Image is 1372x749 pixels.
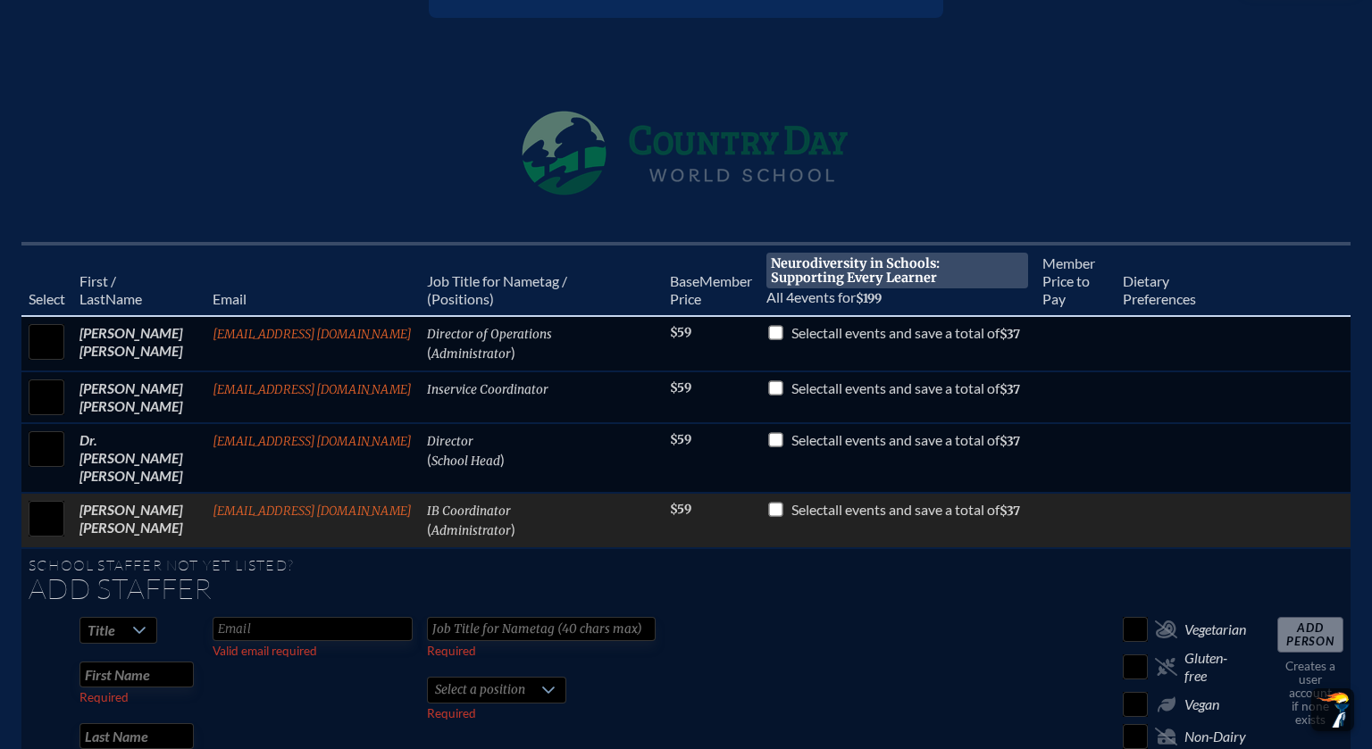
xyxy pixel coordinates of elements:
[791,431,828,448] span: Select
[431,523,511,538] span: Administrator
[511,344,515,361] span: )
[791,324,1020,342] p: all events and save a total of
[1184,620,1246,638] span: Vegetarian
[427,327,552,342] span: Director of Operations
[670,502,691,517] span: $59
[1184,649,1249,685] span: Gluten-free
[740,272,752,289] span: er
[1315,692,1351,728] img: To the top
[427,451,431,468] span: (
[670,325,691,340] span: $59
[670,290,701,307] span: Price
[72,493,205,548] td: [PERSON_NAME] [PERSON_NAME]
[79,431,97,448] span: Dr.
[72,423,205,493] td: [PERSON_NAME] [PERSON_NAME]
[79,690,129,704] label: Required
[72,371,205,423] td: [PERSON_NAME] [PERSON_NAME]
[663,244,759,316] th: Memb
[766,253,1029,288] span: Neurodiversity in Schools: Supporting Every Learner
[1277,660,1343,727] p: Creates a user account if none exists
[670,380,691,395] span: $59
[766,288,882,305] span: events for
[213,327,413,342] a: [EMAIL_ADDRESS][DOMAIN_NAME]
[1123,272,1196,307] span: ary Preferences
[29,290,65,307] span: Select
[791,379,828,396] span: Select
[791,379,1020,397] p: all events and save a total of
[1000,503,1020,519] span: $37
[1116,244,1256,316] th: Diet
[427,644,476,658] label: Required
[431,454,500,469] span: School Head
[791,324,828,341] span: Select
[213,434,413,449] a: [EMAIL_ADDRESS][DOMAIN_NAME]
[1184,728,1246,745] span: Non-Dairy
[79,662,194,687] input: First Name
[427,520,431,537] span: (
[205,244,420,316] th: Email
[791,501,828,518] span: Select
[427,434,473,449] span: Director
[511,520,515,537] span: )
[500,451,505,468] span: )
[213,503,413,519] a: [EMAIL_ADDRESS][DOMAIN_NAME]
[1035,244,1116,316] th: Member Price to Pay
[427,706,476,720] label: Required
[427,344,431,361] span: (
[79,272,116,289] span: First /
[856,291,882,306] span: $199
[670,272,699,289] span: Base
[1000,382,1020,397] span: $37
[670,432,691,447] span: $59
[507,96,865,210] img: Country Day School - Largo
[1184,695,1219,713] span: Vegan
[213,644,317,658] label: Valid email required
[213,382,413,397] a: [EMAIL_ADDRESS][DOMAIN_NAME]
[1311,688,1354,731] button: Scroll Top
[79,290,105,307] span: Last
[1000,327,1020,342] span: $37
[427,503,511,519] span: IB Coordinator
[80,618,122,643] span: Title
[427,382,548,397] span: Inservice Coordinator
[88,621,115,638] span: Title
[1000,434,1020,449] span: $37
[431,346,511,362] span: Administrator
[72,316,205,371] td: [PERSON_NAME] [PERSON_NAME]
[791,501,1020,519] p: all events and save a total of
[420,244,663,316] th: Job Title for Nametag / (Positions)
[213,617,413,641] input: Email
[79,723,194,749] input: Last Name
[766,288,794,305] span: All 4
[428,678,532,703] span: Select a position
[427,617,656,641] input: Job Title for Nametag (40 chars max)
[72,244,205,316] th: Name
[791,431,1020,449] p: all events and save a total of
